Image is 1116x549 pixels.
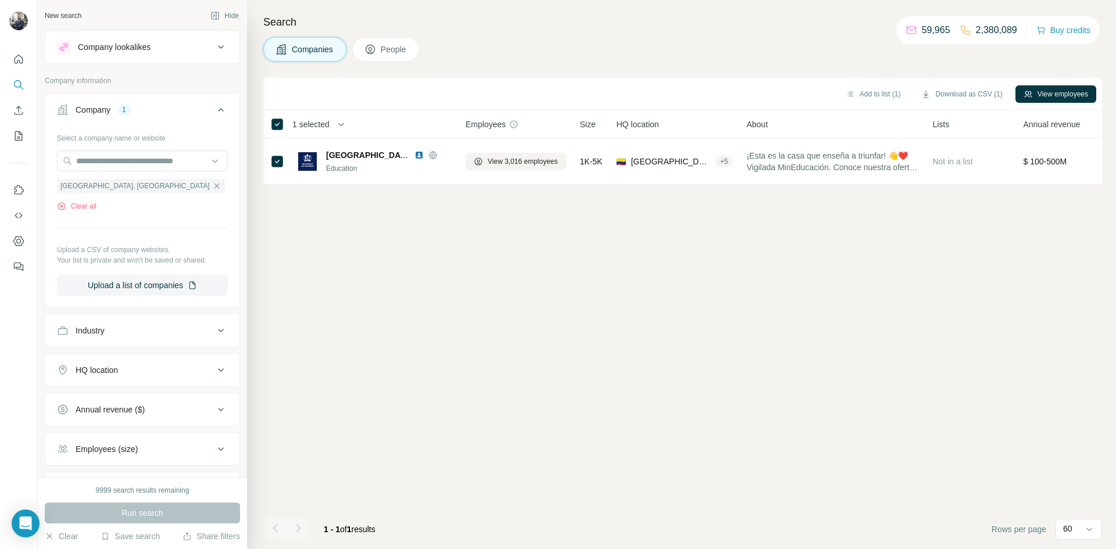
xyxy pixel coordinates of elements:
div: Company lookalikes [78,41,151,53]
span: 1K-5K [580,156,603,167]
span: About [746,119,768,130]
button: Clear [45,530,78,542]
button: Search [9,74,28,95]
span: [GEOGRAPHIC_DATA], [GEOGRAPHIC_DATA] [60,181,210,191]
div: Annual revenue ($) [76,404,145,415]
span: 1 - 1 [324,525,340,534]
span: [GEOGRAPHIC_DATA], [GEOGRAPHIC_DATA] [631,156,710,167]
span: Rows per page [992,523,1046,535]
p: Your list is private and won't be saved or shared. [57,255,228,265]
div: 9999 search results remaining [96,485,189,496]
button: Download as CSV (1) [913,85,1010,103]
span: Annual revenue [1023,119,1080,130]
span: Lists [932,119,949,130]
p: 59,965 [922,23,950,37]
button: Feedback [9,256,28,277]
button: Buy credits [1036,22,1090,38]
div: Open Intercom Messenger [12,509,40,537]
div: Industry [76,325,105,336]
div: Company [76,104,110,116]
img: Avatar [9,12,28,30]
button: Industry [45,317,239,345]
span: results [324,525,375,534]
img: LinkedIn logo [414,150,424,160]
button: Employees (size) [45,435,239,463]
span: [GEOGRAPHIC_DATA], [GEOGRAPHIC_DATA] [326,150,505,160]
span: ¡Esta es la casa que enseña a triunfar! 👋❤️ Vigilada MinEducación. Conoce nuestra oferta académic... [746,150,918,173]
p: 2,380,089 [976,23,1017,37]
div: Employees (size) [76,443,138,455]
span: People [381,44,407,55]
div: Education [326,163,452,174]
button: View 3,016 employees [466,153,566,170]
div: Select a company name or website [57,128,228,143]
button: Company lookalikes [45,33,239,61]
button: Enrich CSV [9,100,28,121]
span: 1 [347,525,352,534]
img: Logo of Universidad del Norte, Colombia [298,152,317,171]
div: 1 [117,105,131,115]
button: Annual revenue ($) [45,396,239,424]
span: of [340,525,347,534]
button: Use Surfe on LinkedIn [9,180,28,200]
div: New search [45,10,81,21]
div: + 5 [716,156,733,167]
h4: Search [263,14,1102,30]
span: $ 100-500M [1023,157,1067,166]
span: HQ location [616,119,659,130]
button: Dashboard [9,231,28,252]
p: 60 [1063,523,1072,534]
button: Add to list (1) [838,85,909,103]
span: View 3,016 employees [488,156,558,167]
button: Technologies [45,475,239,503]
span: 🇨🇴 [616,156,626,167]
button: HQ location [45,356,239,384]
div: HQ location [76,364,118,376]
button: Clear all [57,201,96,211]
button: Quick start [9,49,28,70]
button: Save search [101,530,160,542]
button: Hide [202,7,247,24]
button: Share filters [183,530,240,542]
button: Use Surfe API [9,205,28,226]
span: Employees [466,119,506,130]
span: Companies [292,44,334,55]
span: 1 selected [292,119,330,130]
p: Company information [45,76,240,86]
span: Not in a list [932,157,972,166]
button: My lists [9,125,28,146]
span: Size [580,119,596,130]
button: Upload a list of companies [57,275,228,296]
button: View employees [1015,85,1096,103]
p: Upload a CSV of company websites. [57,245,228,255]
button: Company1 [45,96,239,128]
